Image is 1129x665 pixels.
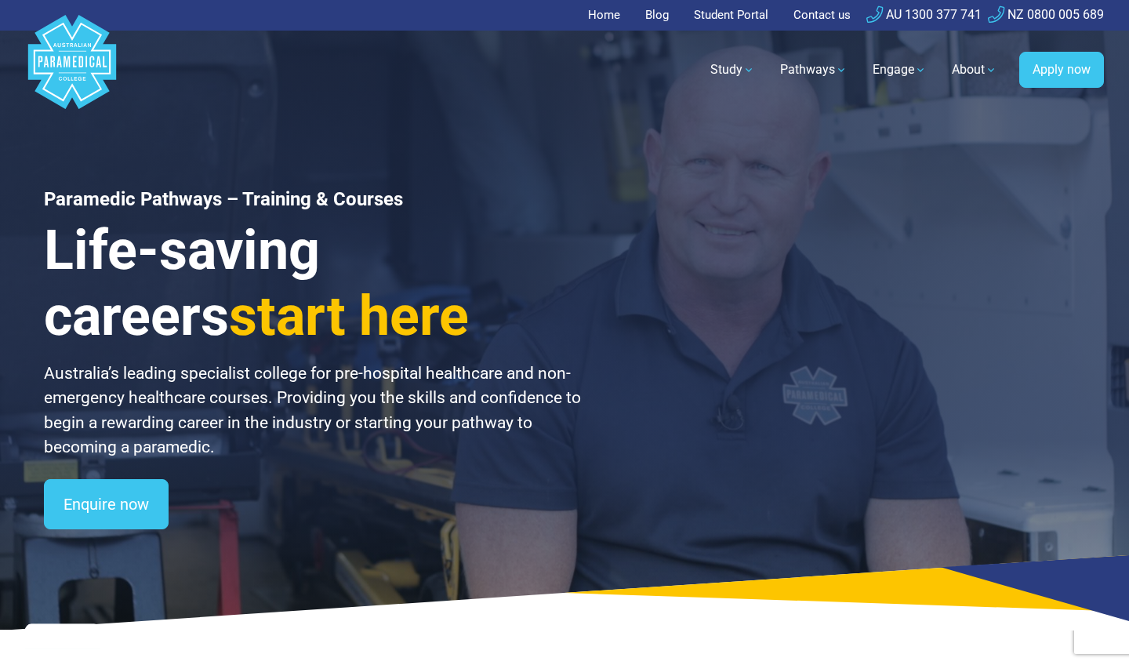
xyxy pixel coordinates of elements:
[25,31,119,110] a: Australian Paramedical College
[44,362,583,460] p: Australia’s leading specialist college for pre-hospital healthcare and non-emergency healthcare c...
[1019,52,1104,88] a: Apply now
[44,188,583,211] h1: Paramedic Pathways – Training & Courses
[229,284,469,348] span: start here
[863,48,936,92] a: Engage
[988,7,1104,22] a: NZ 0800 005 689
[44,479,169,529] a: Enquire now
[866,7,982,22] a: AU 1300 377 741
[44,217,583,349] h3: Life-saving careers
[942,48,1007,92] a: About
[701,48,764,92] a: Study
[771,48,857,92] a: Pathways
